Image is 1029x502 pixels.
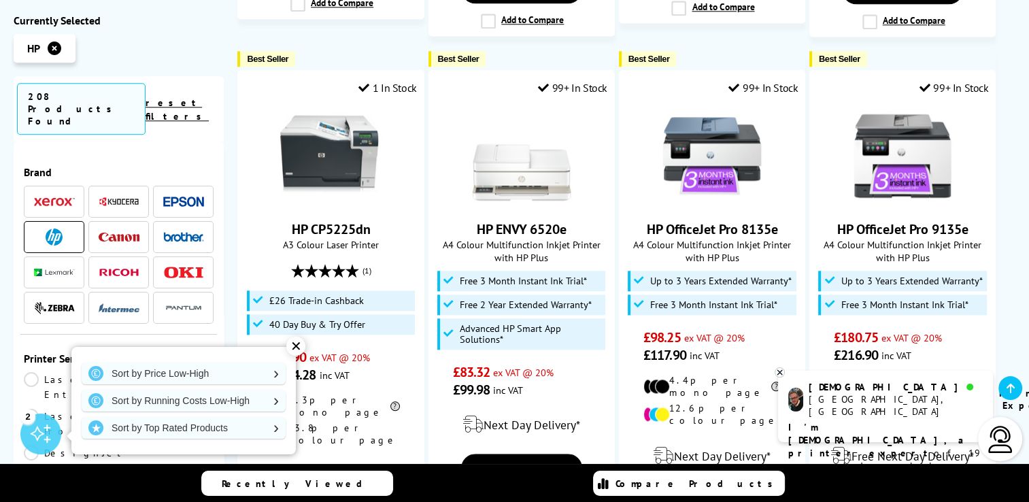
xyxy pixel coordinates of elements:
a: HP OfficeJet Pro 8135e [646,220,777,238]
span: £216.90 [834,346,878,364]
span: £26 Trade-in Cashback [269,295,364,306]
span: £117.90 [643,346,686,364]
img: user-headset-light.svg [987,426,1014,453]
span: inc VAT [320,369,350,382]
span: HP [27,41,40,55]
div: [DEMOGRAPHIC_DATA] [809,381,982,393]
span: Free 3 Month Instant Ink Trial* [841,299,968,310]
span: Up to 3 Years Extended Warranty* [650,275,792,286]
span: Free 2 Year Extended Warranty* [460,299,592,310]
img: Epson [163,197,204,207]
a: Xerox [34,193,75,210]
span: Advanced HP Smart App Solutions* [460,323,602,345]
span: ex VAT @ 20% [684,331,745,344]
a: HP OfficeJet Pro 9135e [851,196,954,210]
span: Up to 3 Years Extended Warranty* [841,275,982,286]
span: inc VAT [881,349,911,362]
img: Kyocera [99,197,139,207]
a: HP CP5225dn [292,220,371,238]
label: Add to Compare [862,14,945,29]
span: £83.32 [453,363,490,381]
a: Brother [163,229,204,246]
a: Sort by Running Costs Low-High [82,390,286,412]
button: Best Seller [428,51,486,67]
img: Xerox [34,197,75,207]
img: HP CP5225dn [280,105,382,207]
span: 40 Day Buy & Try Offer [269,319,365,330]
li: 13.8p per colour page [263,422,400,446]
li: 4.4p per mono page [643,374,781,399]
a: Intermec [99,299,139,316]
a: Sort by Price Low-High [82,363,286,384]
span: ex VAT @ 20% [493,366,554,379]
a: HP [34,229,75,246]
div: modal_delivery [245,456,416,495]
a: HP OfficeJet Pro 9135e [837,220,968,238]
img: chris-livechat.png [788,388,803,412]
img: Brother [163,232,204,241]
span: Best Seller [819,54,860,64]
button: Best Seller [237,51,295,67]
span: Compare Products [615,478,780,490]
div: ✕ [286,337,305,356]
span: Free 3 Month Instant Ink Trial* [460,275,587,286]
div: 99+ In Stock [728,81,798,95]
b: I'm [DEMOGRAPHIC_DATA], a printer expert [788,421,968,459]
img: Pantum [163,300,204,316]
a: Kyocera [99,193,139,210]
span: A4 Colour Multifunction Inkjet Printer with HP Plus [626,238,798,264]
a: Recently Viewed [201,471,393,496]
a: Lexmark [34,264,75,281]
a: HP ENVY 6520e [471,196,573,210]
img: HP OfficeJet Pro 9135e [851,105,954,207]
div: Brand [24,165,214,179]
a: HP OfficeJet Pro 8135e [661,196,763,210]
span: A4 Colour Multifunction Inkjet Printer with HP Plus [436,238,607,264]
button: Best Seller [809,51,867,67]
img: Lexmark [34,269,75,277]
div: Currently Selected [14,14,224,27]
img: Canon [99,233,139,241]
p: of 19 years! I can help you choose the right product [788,421,983,499]
a: Pantum [163,299,204,316]
a: LaserJet Enterprise [24,372,147,402]
a: HP ENVY 6520e [477,220,567,238]
div: modal_delivery [436,405,607,444]
img: HP ENVY 6520e [471,105,573,207]
li: 12.6p per colour page [643,402,781,426]
label: Add to Compare [671,1,754,16]
div: 99+ In Stock [538,81,607,95]
a: Ricoh [99,264,139,281]
button: Best Seller [619,51,677,67]
span: inc VAT [493,384,523,397]
div: modal_delivery [626,437,798,475]
span: £98.25 [643,329,681,346]
span: ex VAT @ 20% [881,331,942,344]
span: Best Seller [247,54,288,64]
img: Ricoh [99,269,139,276]
li: 2.3p per mono page [263,394,400,418]
a: Sort by Top Rated Products [82,417,286,439]
span: inc VAT [690,349,720,362]
img: HP [46,229,63,246]
div: Printer Series [24,352,214,365]
img: Intermec [99,303,139,313]
a: Epson [163,193,204,210]
span: Best Seller [628,54,670,64]
a: HP CP5225dn [280,196,382,210]
label: Add to Compare [481,14,564,29]
a: LaserJet Pro [24,409,119,439]
a: Zebra [34,299,75,316]
span: (1) [362,258,371,284]
a: Canon [99,229,139,246]
span: £180.75 [834,329,878,346]
a: OKI [163,264,204,281]
span: A3 Colour Laser Printer [245,238,416,251]
span: A4 Colour Multifunction Inkjet Printer with HP Plus [817,238,988,264]
span: ex VAT @ 20% [309,351,370,364]
span: Best Seller [438,54,479,64]
div: 99+ In Stock [920,81,989,95]
span: £1,064.28 [263,366,316,384]
a: View [461,454,582,482]
div: 1 In Stock [358,81,417,95]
